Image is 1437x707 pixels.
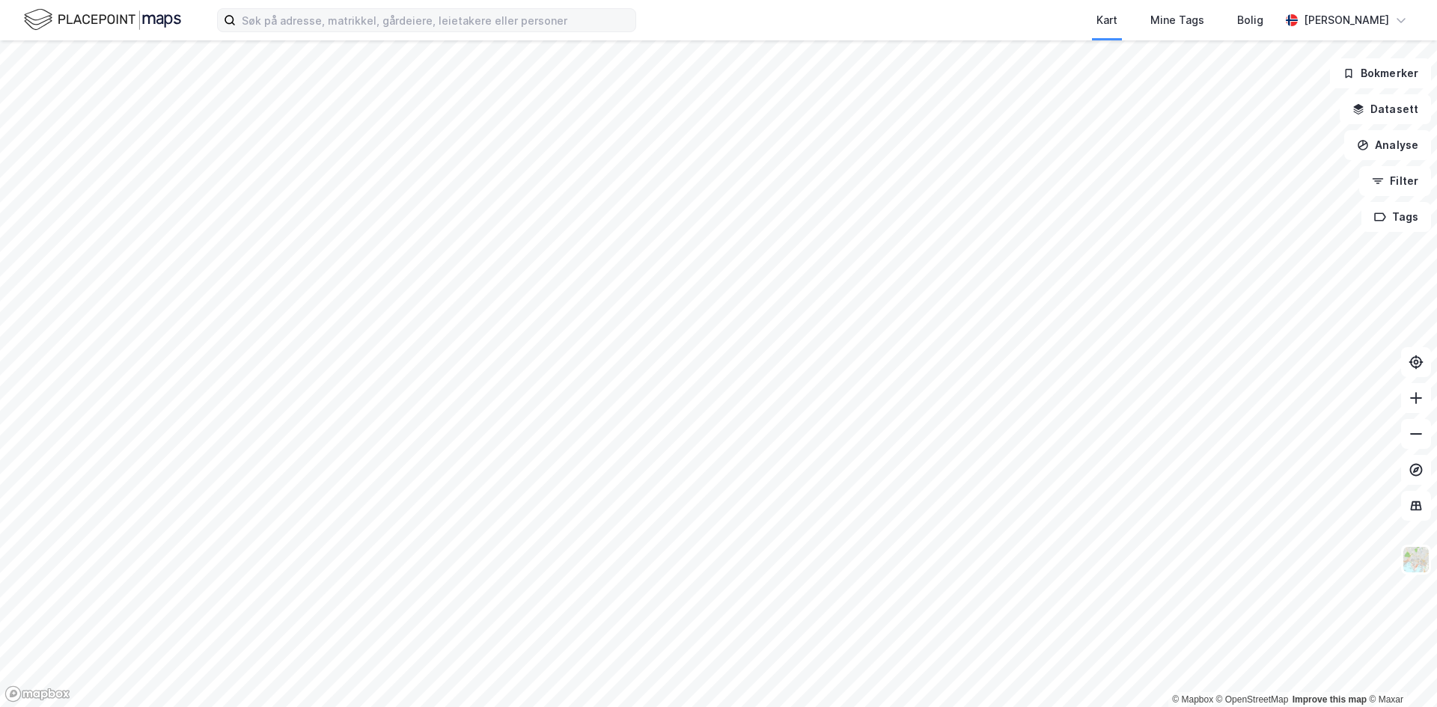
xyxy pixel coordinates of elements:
div: Kontrollprogram for chat [1362,635,1437,707]
button: Tags [1361,202,1431,232]
a: OpenStreetMap [1216,694,1289,705]
div: [PERSON_NAME] [1304,11,1389,29]
a: Mapbox homepage [4,685,70,703]
button: Bokmerker [1330,58,1431,88]
button: Analyse [1344,130,1431,160]
div: Bolig [1237,11,1263,29]
img: Z [1402,545,1430,574]
input: Søk på adresse, matrikkel, gårdeiere, leietakere eller personer [236,9,635,31]
div: Mine Tags [1150,11,1204,29]
div: Kart [1096,11,1117,29]
a: Improve this map [1293,694,1367,705]
img: logo.f888ab2527a4732fd821a326f86c7f29.svg [24,7,181,33]
iframe: Chat Widget [1362,635,1437,707]
button: Datasett [1340,94,1431,124]
a: Mapbox [1172,694,1213,705]
button: Filter [1359,166,1431,196]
